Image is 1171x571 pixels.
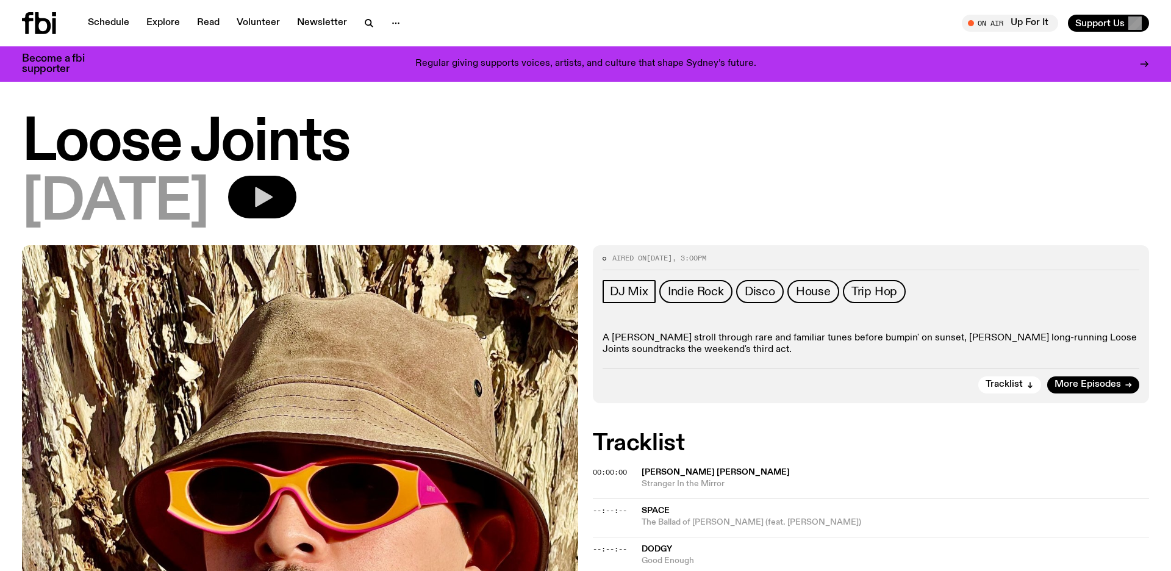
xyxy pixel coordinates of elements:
[190,15,227,32] a: Read
[593,433,1149,454] h2: Tracklist
[672,253,706,263] span: , 3:00pm
[642,478,1149,490] span: Stranger In the Mirror
[745,285,775,298] span: Disco
[659,280,732,303] a: Indie Rock
[787,280,839,303] a: House
[290,15,354,32] a: Newsletter
[22,176,209,231] span: [DATE]
[1047,376,1139,393] a: More Episodes
[843,280,906,303] a: Trip Hop
[1055,380,1121,389] span: More Episodes
[736,280,784,303] a: Disco
[646,253,672,263] span: [DATE]
[962,15,1058,32] button: On AirUp For It
[593,469,627,476] button: 00:00:00
[986,380,1023,389] span: Tracklist
[668,285,724,298] span: Indie Rock
[642,545,672,553] span: Dodgy
[22,54,100,74] h3: Become a fbi supporter
[851,285,897,298] span: Trip Hop
[642,468,790,476] span: [PERSON_NAME] [PERSON_NAME]
[642,517,1149,528] span: The Ballad of [PERSON_NAME] (feat. [PERSON_NAME])
[415,59,756,70] p: Regular giving supports voices, artists, and culture that shape Sydney’s future.
[229,15,287,32] a: Volunteer
[642,506,670,515] span: Space
[81,15,137,32] a: Schedule
[642,555,1149,567] span: Good Enough
[593,506,627,515] span: --:--:--
[139,15,187,32] a: Explore
[603,280,656,303] a: DJ Mix
[796,285,831,298] span: House
[978,376,1041,393] button: Tracklist
[1068,15,1149,32] button: Support Us
[612,253,646,263] span: Aired on
[22,116,1149,171] h1: Loose Joints
[1075,18,1125,29] span: Support Us
[603,332,1139,356] p: A [PERSON_NAME] stroll through rare and familiar tunes before bumpin' on sunset, [PERSON_NAME] lo...
[610,285,648,298] span: DJ Mix
[593,544,627,554] span: --:--:--
[593,467,627,477] span: 00:00:00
